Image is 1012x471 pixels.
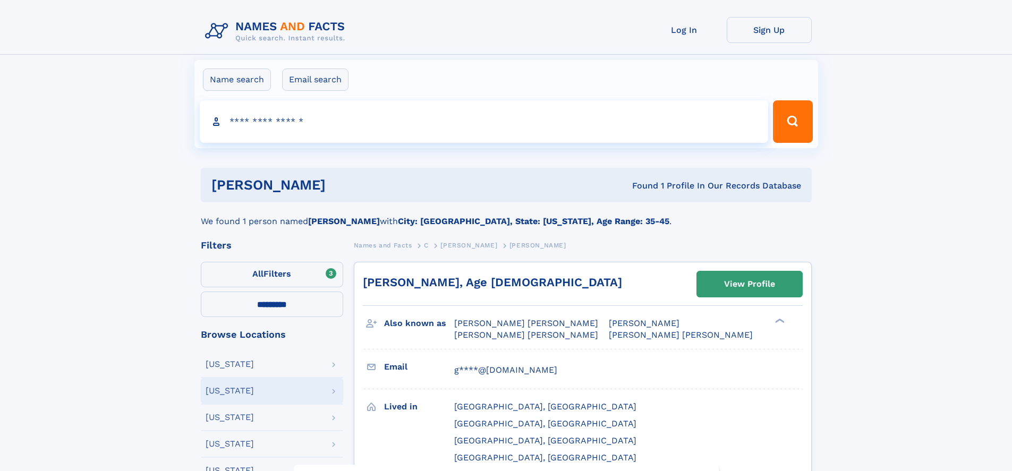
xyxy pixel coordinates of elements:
[454,435,636,446] span: [GEOGRAPHIC_DATA], [GEOGRAPHIC_DATA]
[252,269,263,279] span: All
[424,242,429,249] span: C
[201,202,812,228] div: We found 1 person named with .
[206,360,254,369] div: [US_STATE]
[440,242,497,249] span: [PERSON_NAME]
[479,180,801,192] div: Found 1 Profile In Our Records Database
[424,238,429,252] a: C
[203,68,271,91] label: Name search
[211,178,479,192] h1: [PERSON_NAME]
[201,17,354,46] img: Logo Names and Facts
[697,271,802,297] a: View Profile
[206,440,254,448] div: [US_STATE]
[201,241,343,250] div: Filters
[727,17,812,43] a: Sign Up
[454,452,636,463] span: [GEOGRAPHIC_DATA], [GEOGRAPHIC_DATA]
[772,318,785,324] div: ❯
[206,387,254,395] div: [US_STATE]
[384,314,454,332] h3: Also known as
[363,276,622,289] a: [PERSON_NAME], Age [DEMOGRAPHIC_DATA]
[282,68,348,91] label: Email search
[384,398,454,416] h3: Lived in
[773,100,812,143] button: Search Button
[454,318,598,328] span: [PERSON_NAME] [PERSON_NAME]
[454,330,598,340] span: [PERSON_NAME] [PERSON_NAME]
[308,216,380,226] b: [PERSON_NAME]
[440,238,497,252] a: [PERSON_NAME]
[354,238,412,252] a: Names and Facts
[201,262,343,287] label: Filters
[509,242,566,249] span: [PERSON_NAME]
[200,100,769,143] input: search input
[609,318,679,328] span: [PERSON_NAME]
[201,330,343,339] div: Browse Locations
[206,413,254,422] div: [US_STATE]
[609,330,753,340] span: [PERSON_NAME] [PERSON_NAME]
[398,216,669,226] b: City: [GEOGRAPHIC_DATA], State: [US_STATE], Age Range: 35-45
[724,272,775,296] div: View Profile
[454,401,636,412] span: [GEOGRAPHIC_DATA], [GEOGRAPHIC_DATA]
[384,358,454,376] h3: Email
[642,17,727,43] a: Log In
[454,418,636,429] span: [GEOGRAPHIC_DATA], [GEOGRAPHIC_DATA]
